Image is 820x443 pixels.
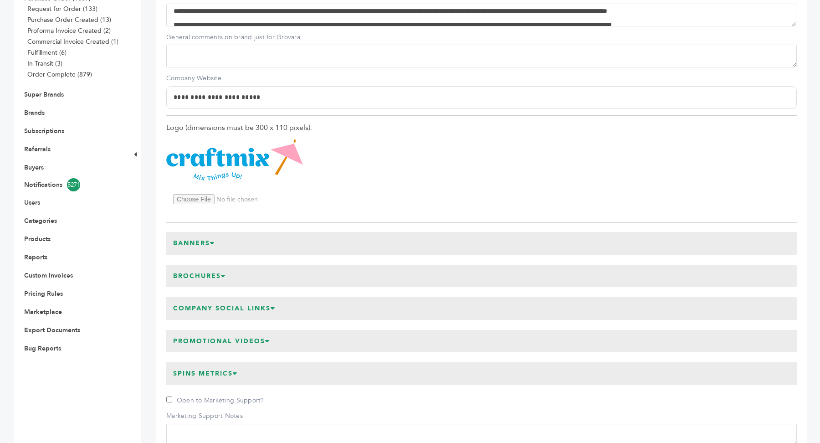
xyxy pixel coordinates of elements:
[166,362,245,385] h3: SPINS Metrics
[166,33,797,42] label: General comments on brand just for Grovara
[24,289,63,298] a: Pricing Rules
[27,15,111,24] a: Purchase Order Created (13)
[24,216,57,225] a: Categories
[24,271,73,280] a: Custom Invoices
[27,26,111,35] a: Proforma Invoice Created (2)
[24,108,45,117] a: Brands
[166,265,233,288] h3: Brochures
[24,198,40,207] a: Users
[166,135,303,185] img: Craftmix
[166,412,797,421] label: Marketing Support Notes
[67,178,80,191] span: 5271
[27,48,67,57] a: Fulfillment (6)
[27,70,92,79] a: Order Complete (879)
[166,74,797,83] label: Company Website
[24,326,80,335] a: Export Documents
[166,330,277,353] h3: Promotional Videos
[166,396,264,405] label: Open to Marketing Support?
[24,253,47,262] a: Reports
[166,232,222,255] h3: Banners
[24,163,44,172] a: Buyers
[166,123,797,133] span: Logo (dimensions must be 300 x 110 pixels):
[24,344,61,353] a: Bug Reports
[24,145,51,154] a: Referrals
[166,397,172,402] input: Open to Marketing Support?
[24,90,64,99] a: Super Brands
[27,59,62,68] a: In-Transit (3)
[24,235,51,243] a: Products
[27,5,97,13] a: Request for Order (133)
[24,178,117,191] a: Notifications5271
[27,37,118,46] a: Commercial Invoice Created (1)
[24,127,64,135] a: Subscriptions
[24,308,62,316] a: Marketplace
[166,297,282,320] h3: Company Social Links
